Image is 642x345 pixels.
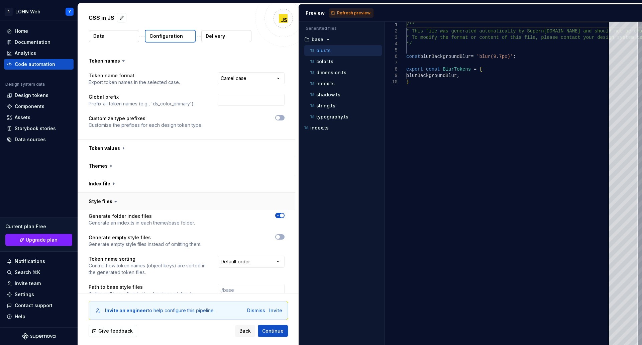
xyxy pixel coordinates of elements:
div: Assets [15,114,30,121]
p: Path to base style files [89,284,206,290]
span: BlurTokens [443,67,471,72]
span: } [406,79,409,85]
span: blurBackgroundBlur [420,54,471,59]
p: CSS in JS [89,14,114,22]
span: const [426,67,440,72]
button: Delivery [201,30,251,42]
span: = [471,54,473,59]
a: Design tokens [4,90,74,101]
a: Components [4,101,74,112]
a: Invite team [4,278,74,289]
div: Current plan : Free [5,223,72,230]
a: Analytics [4,48,74,59]
p: Customize the prefixes for each design token type. [89,122,203,128]
button: string.ts [304,102,382,109]
button: Continue [258,325,288,337]
p: Global prefix [89,94,195,100]
p: typography.ts [316,114,348,119]
span: const [406,54,420,59]
input: ./base [218,284,285,296]
div: 10 [385,79,398,85]
span: ; [513,54,516,59]
p: Data [93,33,105,39]
button: blur.ts [304,47,382,54]
button: Configuration [145,30,196,42]
p: Token name format [89,72,180,79]
b: Invite an engineer [105,308,148,313]
a: Settings [4,289,74,300]
div: Design tokens [15,92,48,99]
span: = [473,67,476,72]
p: string.ts [316,103,335,108]
p: Delivery [206,33,225,39]
div: Help [15,313,25,320]
a: Data sources [4,134,74,145]
svg: Supernova Logo [22,333,56,340]
a: Code automation [4,59,74,70]
span: , [457,73,459,78]
div: 3 [385,34,398,41]
div: Documentation [15,39,50,46]
p: Generate empty style files [89,234,201,241]
button: shadow.ts [304,91,382,98]
button: Notifications [4,256,74,267]
div: Design system data [5,82,45,87]
span: Refresh preview [337,10,370,16]
div: Data sources [15,136,46,143]
button: Contact support [4,300,74,311]
button: base [302,36,382,43]
p: index.ts [310,125,329,131]
a: Storybook stories [4,123,74,134]
span: { [479,67,482,72]
div: 9 [385,73,398,79]
div: 7 [385,60,398,66]
button: typography.ts [304,113,382,120]
span: 'blur(9.7px)' [476,54,513,59]
p: Control how token names (object keys) are sorted in the generated token files. [89,262,206,276]
div: Settings [15,291,34,298]
a: Assets [4,112,74,123]
p: base [312,37,323,42]
div: Code automation [15,61,55,68]
p: color.ts [316,59,333,64]
button: Back [235,325,255,337]
span: Give feedback [98,328,133,334]
div: 6 [385,54,398,60]
div: 8 [385,66,398,73]
p: shadow.ts [316,92,340,97]
div: Analytics [15,50,36,57]
div: 4 [385,41,398,47]
div: Components [15,103,44,110]
div: Home [15,28,28,34]
p: Generate empty style files instead of omitting them. [89,241,201,248]
span: export [406,67,423,72]
div: 5 [385,47,398,54]
button: Give feedback [89,325,137,337]
button: Help [4,311,74,322]
div: Dismiss [247,307,265,314]
div: Invite team [15,280,41,287]
span: blurBackgroundBlur [406,73,457,78]
div: 2 [385,28,398,34]
div: Y [69,9,71,14]
button: RLOHN WebY [1,4,76,19]
p: Export token names in the selected case. [89,79,180,86]
a: Documentation [4,37,74,48]
span: Continue [262,328,284,334]
div: R [5,8,13,16]
button: index.ts [302,124,382,132]
div: LOHN Web [15,8,40,15]
p: Generate folder index files [89,213,195,220]
a: Home [4,26,74,36]
p: Prefix all token names (e.g., 'ds_color_primary'). [89,100,195,107]
span: Back [239,328,251,334]
button: Refresh preview [329,8,373,18]
p: Token name sorting [89,256,206,262]
button: color.ts [304,58,382,65]
div: Preview [306,10,325,16]
div: Contact support [15,302,52,309]
p: Generate an index.ts in each theme/base folder. [89,220,195,226]
div: Search ⌘K [15,269,40,276]
p: index.ts [316,81,335,86]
